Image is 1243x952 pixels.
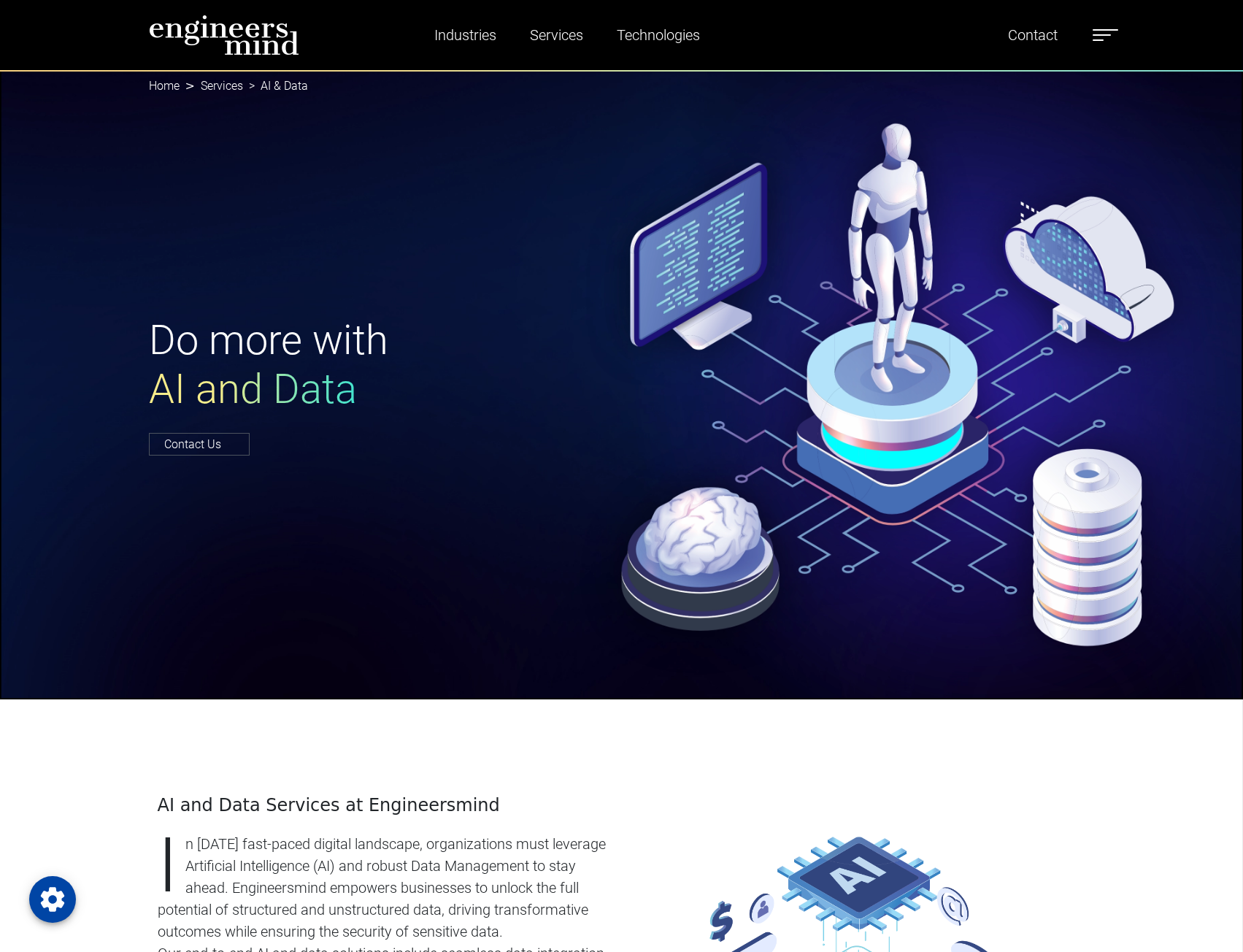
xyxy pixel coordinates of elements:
span: AI and Data [149,365,357,413]
nav: breadcrumb [149,70,1095,102]
a: Contact [1002,18,1063,52]
a: Services [201,79,243,93]
a: Contact Us [149,433,250,456]
h4: AI and Data Services at Engineersmind [158,795,613,816]
a: Industries [428,18,502,52]
a: Technologies [611,18,706,52]
a: Services [524,18,589,52]
img: logo [149,15,299,55]
a: Home [149,79,180,93]
h1: Do more with [149,316,613,414]
p: In [DATE] fast-paced digital landscape, organizations must leverage Artificial Intelligence (AI) ... [158,833,613,943]
li: AI & Data [243,77,308,95]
